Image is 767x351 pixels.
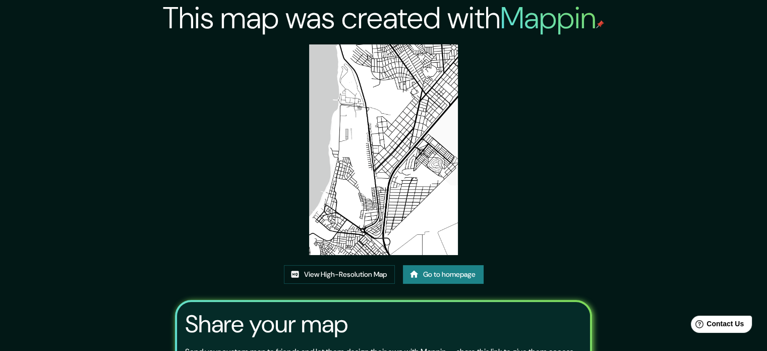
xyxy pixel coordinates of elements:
[403,265,484,284] a: Go to homepage
[185,310,348,338] h3: Share your map
[309,44,458,255] img: created-map
[677,312,756,340] iframe: Help widget launcher
[596,20,604,28] img: mappin-pin
[284,265,395,284] a: View High-Resolution Map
